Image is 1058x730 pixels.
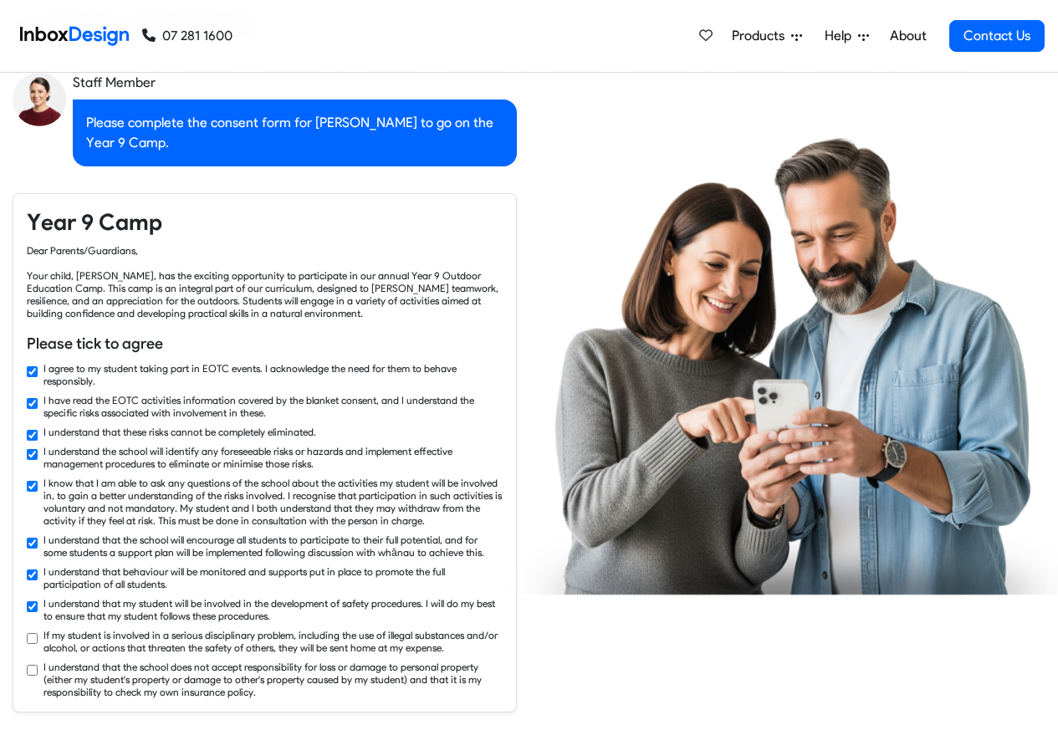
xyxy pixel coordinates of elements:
[142,26,233,46] a: 07 281 1600
[43,445,503,470] label: I understand the school will identify any foreseeable risks or hazards and implement effective ma...
[725,19,809,53] a: Products
[818,19,876,53] a: Help
[73,100,517,166] div: Please complete the consent form for [PERSON_NAME] to go on the Year 9 Camp.
[949,20,1045,52] a: Contact Us
[43,629,503,654] label: If my student is involved in a serious disciplinary problem, including the use of illegal substan...
[43,362,503,387] label: I agree to my student taking part in EOTC events. I acknowledge the need for them to behave respo...
[43,477,503,527] label: I know that I am able to ask any questions of the school about the activities my student will be ...
[43,394,503,419] label: I have read the EOTC activities information covered by the blanket consent, and I understand the ...
[43,533,503,559] label: I understand that the school will encourage all students to participate to their full potential, ...
[27,244,503,319] div: Dear Parents/Guardians, Your child, [PERSON_NAME], has the exciting opportunity to participate in...
[43,565,503,590] label: I understand that behaviour will be monitored and supports put in place to promote the full parti...
[27,333,503,355] h6: Please tick to agree
[73,73,517,93] div: Staff Member
[885,19,931,53] a: About
[43,426,316,438] label: I understand that these risks cannot be completely eliminated.
[27,207,503,237] h4: Year 9 Camp
[732,26,791,46] span: Products
[825,26,858,46] span: Help
[43,661,503,698] label: I understand that the school does not accept responsibility for loss or damage to personal proper...
[13,73,66,126] img: staff_avatar.png
[43,597,503,622] label: I understand that my student will be involved in the development of safety procedures. I will do ...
